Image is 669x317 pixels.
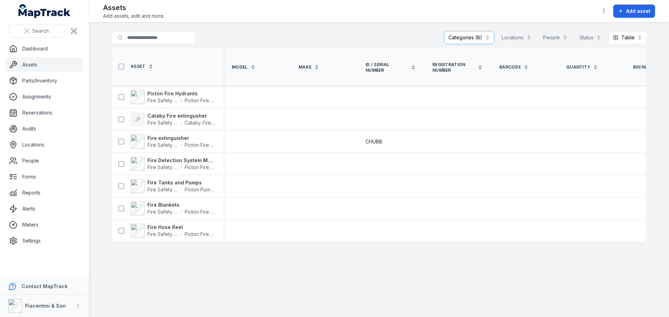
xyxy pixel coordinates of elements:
strong: Cataby Fire extingusher [147,112,215,119]
button: People [539,31,572,44]
a: Fire BlanketsFire Safety EquipmentPicton Fire Blanket [131,201,215,215]
a: Locations [6,138,83,152]
span: Quantity [566,64,590,70]
a: Dashboard [6,42,83,56]
a: Quantity [566,64,598,70]
span: CHUBB [366,138,382,145]
a: Reservations [6,106,83,120]
strong: Fire extinguisher [147,135,215,142]
a: MapTrack [18,4,71,18]
button: Status [575,31,606,44]
a: Barcode [499,64,529,70]
strong: Fire Tanks and Pumps [147,179,215,186]
a: Forms [6,170,83,184]
span: Fire Safety Equipment [147,186,178,193]
a: Meters [6,218,83,232]
button: Table [608,31,647,44]
span: Picton Fire Detection System [185,164,215,171]
a: People [6,154,83,168]
a: Make [299,64,319,70]
span: Registration Number [432,62,475,73]
a: Bin Number [633,64,668,70]
span: Picton Fire Extinguisher [185,142,215,149]
span: Bin Number [633,64,660,70]
strong: Fire Detection System Main Admin [147,157,215,164]
a: Fire Hose ReelFire Safety EquipmentPicton Fire Hose Reel [131,224,215,238]
a: Fire Detection System Main AdminFire Safety EquipmentPicton Fire Detection System [131,157,215,171]
strong: Piacentini & Son [25,303,66,309]
span: Search [32,27,49,34]
span: Barcode [499,64,521,70]
a: ID / Serial Number [366,62,416,73]
a: Reports [6,186,83,200]
button: Add asset [613,5,655,18]
a: Fire extinguisherFire Safety EquipmentPicton Fire Extinguisher [131,135,215,149]
a: Cataby Fire extingusherFire Safety EquipmentCataby Fire Extinguisher [131,112,215,126]
strong: Fire Blankets [147,201,215,208]
span: Fire Safety Equipment [147,208,178,215]
span: Fire Safety Equipment [147,231,178,238]
span: ID / Serial Number [366,62,408,73]
a: Asset [131,64,153,69]
span: Picton Fire Blanket [185,208,215,215]
span: Model [232,64,248,70]
a: Assets [6,58,83,72]
span: Fire Safety Equipment [147,119,178,126]
strong: Fire Hose Reel [147,224,215,231]
span: Fire Safety Equipment [147,142,178,149]
a: Registration Number [432,62,483,73]
span: Make [299,64,312,70]
a: Picton Fire HydrantsFire Safety EquipmentPicton Fire Hydrants [131,90,215,104]
a: Assignments [6,90,83,104]
strong: Contact MapTrack [22,283,68,289]
span: Cataby Fire Extinguisher [185,119,215,126]
span: Add assets, edit and more. [103,13,164,19]
a: Audits [6,122,83,136]
span: Picton Fire Hose Reel [185,231,215,238]
a: Alerts [6,202,83,216]
button: Search [8,24,64,38]
span: Picton Pumps and Tanks [185,186,215,193]
span: Asset [131,64,146,69]
h2: Assets [103,3,164,13]
span: Picton Fire Hydrants [185,97,215,104]
span: Fire Safety Equipment [147,164,178,171]
span: Add asset [626,8,651,15]
span: Fire Safety Equipment [147,97,178,104]
a: Settings [6,234,83,248]
a: Fire Tanks and PumpsFire Safety EquipmentPicton Pumps and Tanks [131,179,215,193]
a: Parts/Inventory [6,74,83,88]
strong: Picton Fire Hydrants [147,90,215,97]
a: Model [232,64,255,70]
